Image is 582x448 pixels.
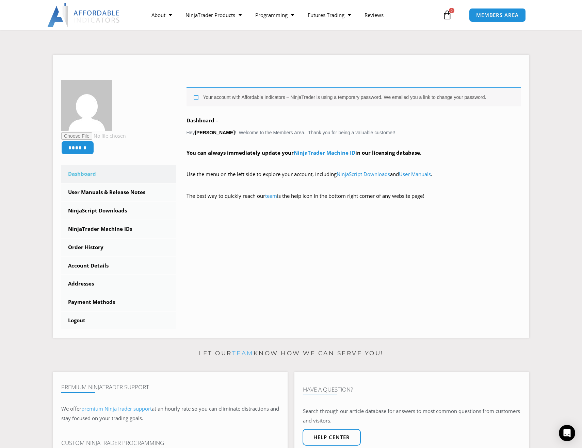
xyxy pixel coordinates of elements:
p: Use the menu on the left side to explore your account, including and . [187,170,521,189]
a: NinjaTrader Products [179,7,248,23]
a: NinjaScript Downloads [61,202,176,220]
a: Account Details [61,257,176,275]
h4: Custom NinjaTrader Programming [61,440,279,446]
a: team [265,192,277,199]
h4: Have A Question? [303,386,521,393]
a: Addresses [61,275,176,293]
div: Your account with Affordable Indicators – NinjaTrader is using a temporary password. We emailed y... [187,87,521,106]
span: We offer [61,405,81,412]
a: NinjaScript Downloads [337,171,390,177]
span: MEMBERS AREA [476,13,519,18]
div: Open Intercom Messenger [559,425,575,441]
p: Search through our article database for answers to most common questions from customers and visit... [303,407,521,426]
a: Programming [248,7,301,23]
p: The best way to quickly reach our is the help icon in the bottom right corner of any website page! [187,191,521,210]
a: Logout [61,312,176,329]
strong: You can always immediately update your in our licensing database. [187,149,421,156]
div: Hey ! Welcome to the Members Area. Thank you for being a valuable customer! [187,87,521,210]
strong: [PERSON_NAME] [195,130,235,135]
a: Reviews [358,7,390,23]
a: About [145,7,179,23]
b: Dashboard – [187,117,219,124]
a: Dashboard [61,165,176,183]
a: NinjaTrader Machine IDs [61,220,176,238]
img: LogoAI | Affordable Indicators – NinjaTrader [47,3,120,27]
a: User Manuals & Release Notes [61,184,176,201]
span: 0 [449,8,454,13]
h4: Premium NinjaTrader Support [61,384,279,391]
nav: Account pages [61,165,176,329]
span: at an hourly rate so you can eliminate distractions and stay focused on your trading goals. [61,405,279,421]
a: Help center [303,429,361,446]
span: Help center [313,435,350,440]
a: User Manuals [399,171,431,177]
a: Futures Trading [301,7,358,23]
a: Order History [61,239,176,256]
nav: Menu [145,7,441,23]
a: NinjaTrader Machine ID [294,149,355,156]
a: MEMBERS AREA [469,8,526,22]
a: Payment Methods [61,293,176,311]
a: team [232,350,254,357]
a: 0 [432,5,462,25]
p: Let our know how we can serve you! [53,348,529,359]
img: f61203d11dc6172b8296311e56b1f5f1a85f595c1faed902fff4d7be0d18fc55 [61,80,112,131]
a: premium NinjaTrader support [81,405,152,412]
